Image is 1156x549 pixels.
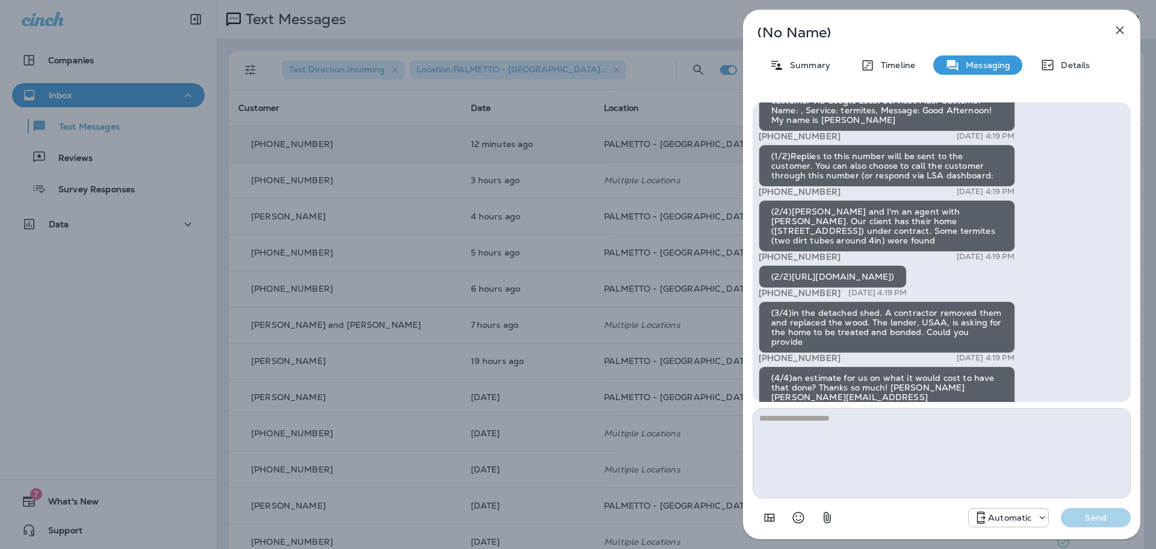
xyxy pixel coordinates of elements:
p: Automatic [988,513,1031,522]
button: Select an emoji [786,506,810,530]
p: [DATE] 4:19 PM [957,131,1015,141]
p: [DATE] 4:19 PM [848,288,907,298]
span: [PHONE_NUMBER] [759,251,841,262]
p: (No Name) [757,28,1086,37]
p: Summary [784,60,830,70]
div: (2/4)[PERSON_NAME] and I'm an agent with [PERSON_NAME]. Our client has their home ([STREET_ADDRES... [759,200,1015,252]
span: [PHONE_NUMBER] [759,287,841,298]
p: Timeline [875,60,915,70]
span: [PHONE_NUMBER] [759,131,841,142]
div: (4/4)an estimate for us on what it would cost to have that done? Thanks so much! [PERSON_NAME] [P... [759,366,1015,428]
p: Messaging [960,60,1010,70]
p: [DATE] 4:19 PM [957,252,1015,262]
p: [DATE] 4:19 PM [957,187,1015,196]
span: [PHONE_NUMBER] [759,186,841,197]
button: Add in a premade template [757,506,782,530]
p: Details [1055,60,1090,70]
span: [PHONE_NUMBER] [759,353,841,363]
div: (3/4)in the detached shed. A contractor removed them and replaced the wood. The lender, USAA, is ... [759,301,1015,353]
div: (2/2)[URL][DOMAIN_NAME]) [759,265,907,288]
div: (1/2)Replies to this number will be sent to the customer. You can also choose to call the custome... [759,145,1015,187]
div: (1/4)You have received a new message from a customer via Google Local Services Ads. Customer Name... [759,80,1015,131]
p: [DATE] 4:19 PM [957,353,1015,363]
